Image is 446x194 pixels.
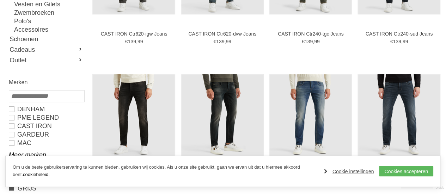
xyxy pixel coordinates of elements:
[9,105,84,113] a: DENHAM
[92,74,175,157] img: CAST IRON Ctr240-ncb Jeans
[9,44,84,55] a: Cadeaus
[226,39,231,44] span: 99
[9,78,84,87] h2: Merken
[213,39,216,44] span: €
[14,25,84,34] a: Accessoires
[273,31,349,37] a: CAST IRON Ctr240-tgc Jeans
[302,39,305,44] span: €
[361,31,437,37] a: CAST IRON Ctr240-sud Jeans
[9,130,84,139] a: GARDEUR
[305,39,313,44] span: 139
[125,39,128,44] span: €
[314,39,320,44] span: 99
[128,39,136,44] span: 139
[138,39,143,44] span: 99
[313,39,314,44] span: ,
[13,164,317,179] p: Om u de beste gebruikerservaring te kunnen bieden, gebruiken wij cookies. Als u onze site gebruik...
[379,166,433,176] a: Cookies accepteren
[184,31,261,37] a: CAST IRON Ctr620-dvw Jeans
[9,184,84,193] a: GRIJS
[96,31,172,37] a: CAST IRON Ctr620-igw Jeans
[181,74,264,157] img: PME LEGEND Ptr450-cdd Jeans
[401,39,403,44] span: ,
[9,34,84,44] a: Schoenen
[403,39,408,44] span: 99
[23,172,48,177] a: cookiebeleid
[14,17,84,25] a: Polo's
[225,39,226,44] span: ,
[136,39,138,44] span: ,
[9,151,84,159] a: Meer merken
[14,8,84,17] a: Zwembroeken
[9,55,84,65] a: Outlet
[393,39,401,44] span: 139
[269,74,352,157] img: PME LEGEND Ptr450-btb Jeans
[216,39,224,44] span: 139
[358,74,440,157] img: PME LEGEND Ptr180-rsd Jeans
[324,166,374,177] a: Cookie instellingen
[9,113,84,122] a: PME LEGEND
[390,39,393,44] span: €
[9,139,84,147] a: MAC
[9,122,84,130] a: CAST IRON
